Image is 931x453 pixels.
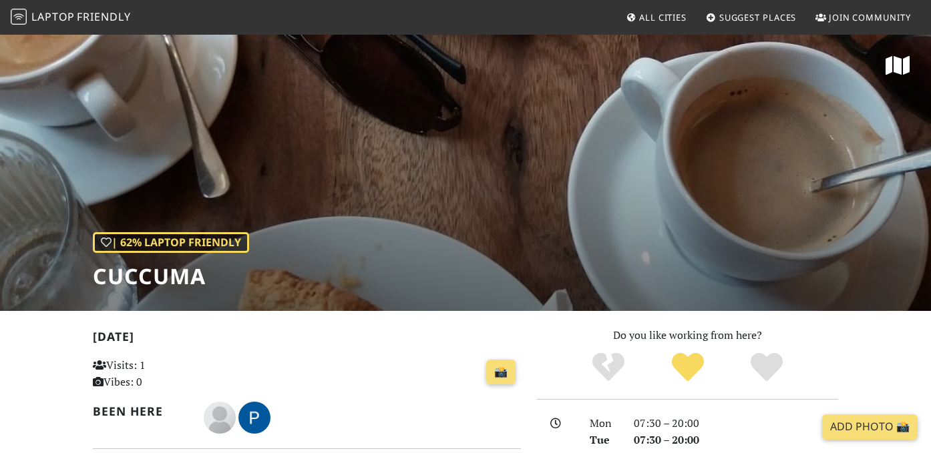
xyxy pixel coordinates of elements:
a: All Cities [620,5,692,29]
a: 📸 [486,360,516,385]
a: Join Community [810,5,916,29]
div: 07:30 – 20:00 [626,432,846,449]
img: LaptopFriendly [11,9,27,25]
div: Mon [582,415,626,432]
p: Do you like working from here? [537,327,838,344]
div: Yes [648,351,727,384]
span: All Cities [639,11,687,23]
span: Join Community [829,11,911,23]
h1: Cuccuma [93,264,249,289]
p: Visits: 1 Vibes: 0 [93,357,225,391]
h2: Been here [93,404,188,418]
span: Tom Ures [204,409,238,424]
a: Add Photo 📸 [822,414,918,440]
h2: [DATE] [93,330,521,349]
img: 1624-patricia.jpg [238,402,270,434]
div: Definitely! [727,351,807,384]
a: Suggest Places [701,5,802,29]
span: Laptop [31,9,75,24]
span: Suggest Places [719,11,797,23]
div: | 62% Laptop Friendly [93,232,249,254]
div: 07:30 – 20:00 [626,415,846,432]
a: LaptopFriendly LaptopFriendly [11,6,131,29]
img: blank-535327c66bd565773addf3077783bbfce4b00ec00e9fd257753287c682c7fa38.png [204,402,236,434]
div: No [568,351,648,384]
span: Patricia Fernández [238,409,270,424]
div: Tue [582,432,626,449]
span: Friendly [77,9,130,24]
